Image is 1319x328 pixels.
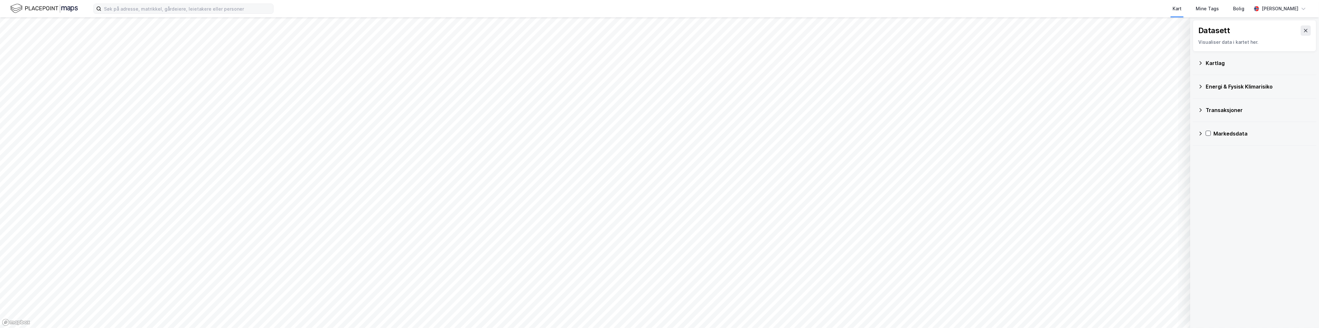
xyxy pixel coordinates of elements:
[1198,38,1311,46] div: Visualiser data i kartet her.
[1198,25,1230,36] div: Datasett
[1233,5,1244,13] div: Bolig
[1206,83,1311,90] div: Energi & Fysisk Klimarisiko
[1173,5,1182,13] div: Kart
[1262,5,1298,13] div: [PERSON_NAME]
[1213,130,1311,137] div: Markedsdata
[1287,297,1319,328] iframe: Chat Widget
[10,3,78,14] img: logo.f888ab2527a4732fd821a326f86c7f29.svg
[2,319,30,326] a: Mapbox homepage
[1206,59,1311,67] div: Kartlag
[101,4,273,14] input: Søk på adresse, matrikkel, gårdeiere, leietakere eller personer
[1287,297,1319,328] div: Kontrollprogram for chat
[1206,106,1311,114] div: Transaksjoner
[1196,5,1219,13] div: Mine Tags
